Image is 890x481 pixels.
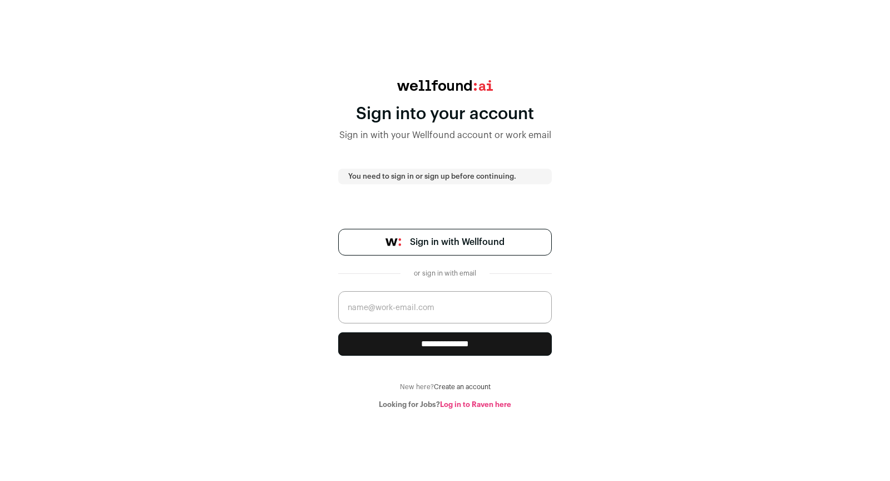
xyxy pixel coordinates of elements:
img: wellfound:ai [397,80,493,91]
div: Looking for Jobs? [338,400,552,409]
a: Create an account [434,384,491,390]
a: Sign in with Wellfound [338,229,552,256]
span: Sign in with Wellfound [410,235,505,249]
p: You need to sign in or sign up before continuing. [348,172,542,181]
div: or sign in with email [409,269,481,278]
input: name@work-email.com [338,291,552,323]
img: wellfound-symbol-flush-black-fb3c872781a75f747ccb3a119075da62bfe97bd399995f84a933054e44a575c4.png [385,238,401,246]
div: New here? [338,382,552,391]
a: Log in to Raven here [440,401,511,408]
div: Sign into your account [338,104,552,124]
div: Sign in with your Wellfound account or work email [338,129,552,142]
